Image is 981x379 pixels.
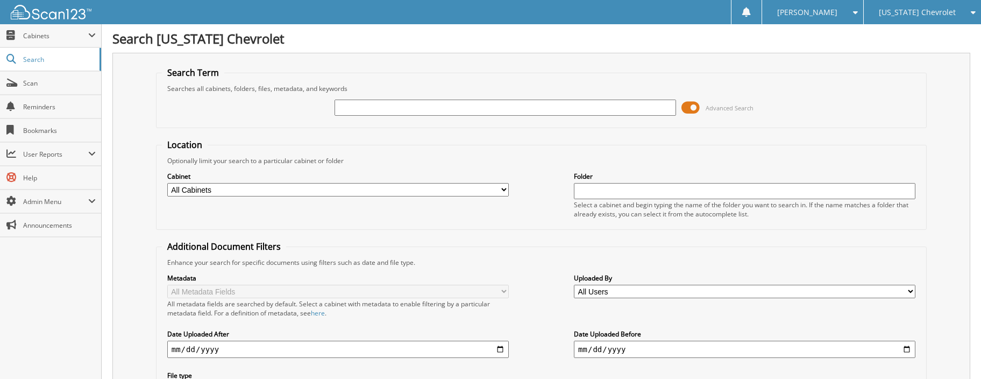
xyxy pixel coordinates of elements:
[706,104,753,112] span: Advanced Search
[23,102,96,111] span: Reminders
[11,5,91,19] img: scan123-logo-white.svg
[23,79,96,88] span: Scan
[162,84,921,93] div: Searches all cabinets, folders, files, metadata, and keywords
[162,258,921,267] div: Enhance your search for specific documents using filters such as date and file type.
[167,299,509,318] div: All metadata fields are searched by default. Select a cabinet with metadata to enable filtering b...
[167,329,509,339] label: Date Uploaded After
[23,126,96,135] span: Bookmarks
[162,139,208,151] legend: Location
[23,55,94,64] span: Search
[167,273,509,283] label: Metadata
[574,329,915,339] label: Date Uploaded Before
[167,341,509,358] input: start
[23,173,96,183] span: Help
[777,9,837,16] span: [PERSON_NAME]
[879,9,956,16] span: [US_STATE] Chevrolet
[167,172,509,181] label: Cabinet
[162,156,921,165] div: Optionally limit your search to a particular cabinet or folder
[23,150,88,159] span: User Reports
[927,327,981,379] iframe: Chat Widget
[23,221,96,230] span: Announcements
[112,30,970,47] h1: Search [US_STATE] Chevrolet
[162,241,286,252] legend: Additional Document Filters
[311,308,325,318] a: here
[574,172,915,181] label: Folder
[574,200,915,219] div: Select a cabinet and begin typing the name of the folder you want to search in. If the name match...
[23,31,88,40] span: Cabinets
[23,197,88,206] span: Admin Menu
[574,273,915,283] label: Uploaded By
[574,341,915,358] input: end
[162,67,224,79] legend: Search Term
